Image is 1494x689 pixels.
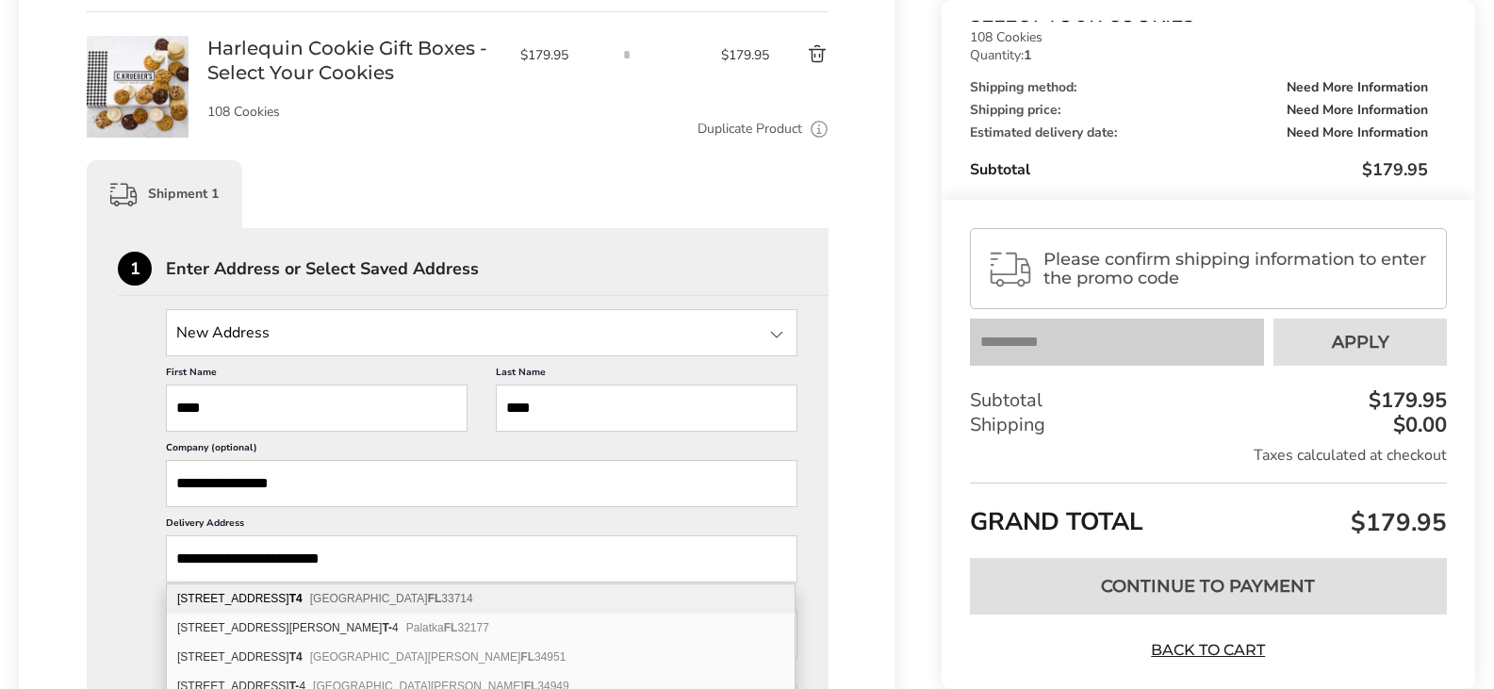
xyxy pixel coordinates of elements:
[1362,158,1428,181] span: $179.95
[87,160,242,228] div: Shipment 1
[428,592,442,605] b: FL
[1346,506,1447,539] span: $179.95
[1142,640,1274,661] a: Back to Cart
[970,445,1447,466] div: Taxes calculated at checkout
[608,36,646,74] input: Quantity input
[970,388,1447,413] div: Subtotal
[289,650,303,664] b: T4
[496,385,797,432] input: Last Name
[1287,81,1428,94] span: Need More Information
[1287,104,1428,117] span: Need More Information
[118,252,152,286] div: 1
[970,483,1447,544] div: GRAND TOTAL
[382,621,392,634] b: T-
[166,517,797,535] label: Delivery Address
[166,260,829,277] div: Enter Address or Select Saved Address
[310,592,473,605] span: [GEOGRAPHIC_DATA] 33714
[970,413,1447,437] div: Shipping
[166,385,468,432] input: First Name
[167,614,795,643] div: 4015 Reid St Bldg T-4
[970,49,1428,62] p: Quantity:
[698,119,802,139] a: Duplicate Product
[289,592,303,605] b: T4
[167,584,795,614] div: 1921 58th Ave N Apt T4
[310,650,566,664] span: [GEOGRAPHIC_DATA][PERSON_NAME] 34951
[87,36,189,138] img: Harlequin Cookie Gift Boxes - Select Your Cookies
[970,31,1428,44] p: 108 Cookies
[970,558,1447,615] button: Continue to Payment
[769,43,828,66] button: Delete product
[970,158,1428,181] div: Subtotal
[207,36,501,85] a: Harlequin Cookie Gift Boxes - Select Your Cookies
[520,46,598,64] span: $179.95
[166,441,797,460] label: Company (optional)
[207,106,501,119] p: 108 Cookies
[87,35,189,53] a: Harlequin Cookie Gift Boxes - Select Your Cookies
[721,46,770,64] span: $179.95
[1332,334,1389,351] span: Apply
[1364,390,1447,411] div: $179.95
[520,650,534,664] b: FL
[970,126,1428,139] div: Estimated delivery date:
[166,535,797,582] input: Delivery Address
[1024,46,1031,64] strong: 1
[406,621,489,634] span: Palatka 32177
[166,309,797,356] input: State
[1273,319,1447,366] button: Apply
[1043,250,1430,287] span: Please confirm shipping information to enter the promo code
[970,81,1428,94] div: Shipping method:
[166,460,797,507] input: Company
[496,366,797,385] label: Last Name
[167,643,795,672] div: 6040 Indrio Rd Apt T4
[1388,415,1447,435] div: $0.00
[970,104,1428,117] div: Shipping price:
[166,366,468,385] label: First Name
[444,621,458,634] b: FL
[1287,126,1428,139] span: Need More Information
